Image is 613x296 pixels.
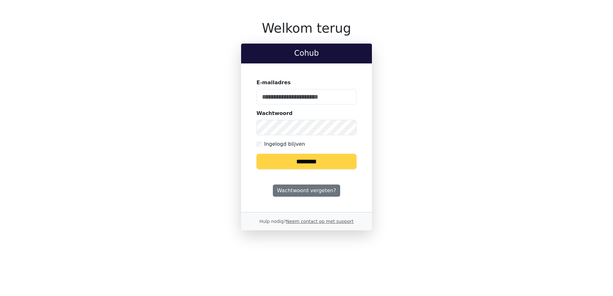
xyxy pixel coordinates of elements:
label: E-mailadres [256,79,291,86]
a: Neem contact op met support [286,219,353,224]
a: Wachtwoord vergeten? [273,185,340,197]
label: Ingelogd blijven [264,140,305,148]
h2: Cohub [246,49,367,58]
h1: Welkom terug [241,21,372,36]
label: Wachtwoord [256,110,293,117]
small: Hulp nodig? [259,219,354,224]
